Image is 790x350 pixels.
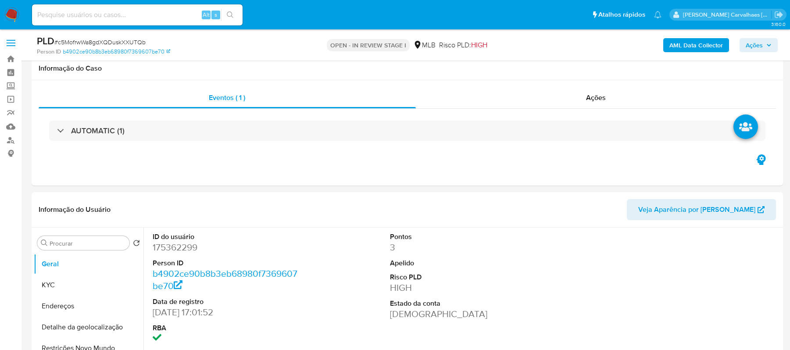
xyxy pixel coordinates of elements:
[41,239,48,246] button: Procurar
[34,254,143,275] button: Geral
[214,11,217,19] span: s
[669,38,723,52] b: AML Data Collector
[153,323,302,333] dt: RBA
[153,241,302,254] dd: 175362299
[439,40,487,50] span: Risco PLD:
[390,232,540,242] dt: Pontos
[153,258,302,268] dt: Person ID
[627,199,776,220] button: Veja Aparência por [PERSON_NAME]
[32,9,243,21] input: Pesquise usuários ou casos...
[34,296,143,317] button: Endereços
[390,272,540,282] dt: Risco PLD
[34,317,143,338] button: Detalhe da geolocalização
[37,34,54,48] b: PLD
[598,10,645,19] span: Atalhos rápidos
[71,126,125,136] h3: AUTOMATIC (1)
[34,275,143,296] button: KYC
[54,38,146,46] span: # c5MofrwWa8gdXQDuskXXUTQb
[390,282,540,294] dd: HIGH
[203,11,210,19] span: Alt
[413,40,436,50] div: MLB
[390,241,540,254] dd: 3
[740,38,778,52] button: Ações
[774,10,783,19] a: Sair
[683,11,772,19] p: sara.carvalhaes@mercadopago.com.br
[39,64,776,73] h1: Informação do Caso
[221,9,239,21] button: search-icon
[663,38,729,52] button: AML Data Collector
[327,39,410,51] p: OPEN - IN REVIEW STAGE I
[654,11,661,18] a: Notificações
[153,297,302,307] dt: Data de registro
[153,267,297,292] a: b4902ce90b8b3eb68980f7369607be70
[209,93,245,103] span: Eventos ( 1 )
[39,205,111,214] h1: Informação do Usuário
[471,40,487,50] span: HIGH
[37,48,61,56] b: Person ID
[49,121,765,141] div: AUTOMATIC (1)
[133,239,140,249] button: Retornar ao pedido padrão
[746,38,763,52] span: Ações
[153,232,302,242] dt: ID do usuário
[390,299,540,308] dt: Estado da conta
[390,258,540,268] dt: Apelido
[586,93,606,103] span: Ações
[390,308,540,320] dd: [DEMOGRAPHIC_DATA]
[638,199,755,220] span: Veja Aparência por [PERSON_NAME]
[153,306,302,318] dd: [DATE] 17:01:52
[63,48,170,56] a: b4902ce90b8b3eb68980f7369607be70
[50,239,126,247] input: Procurar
